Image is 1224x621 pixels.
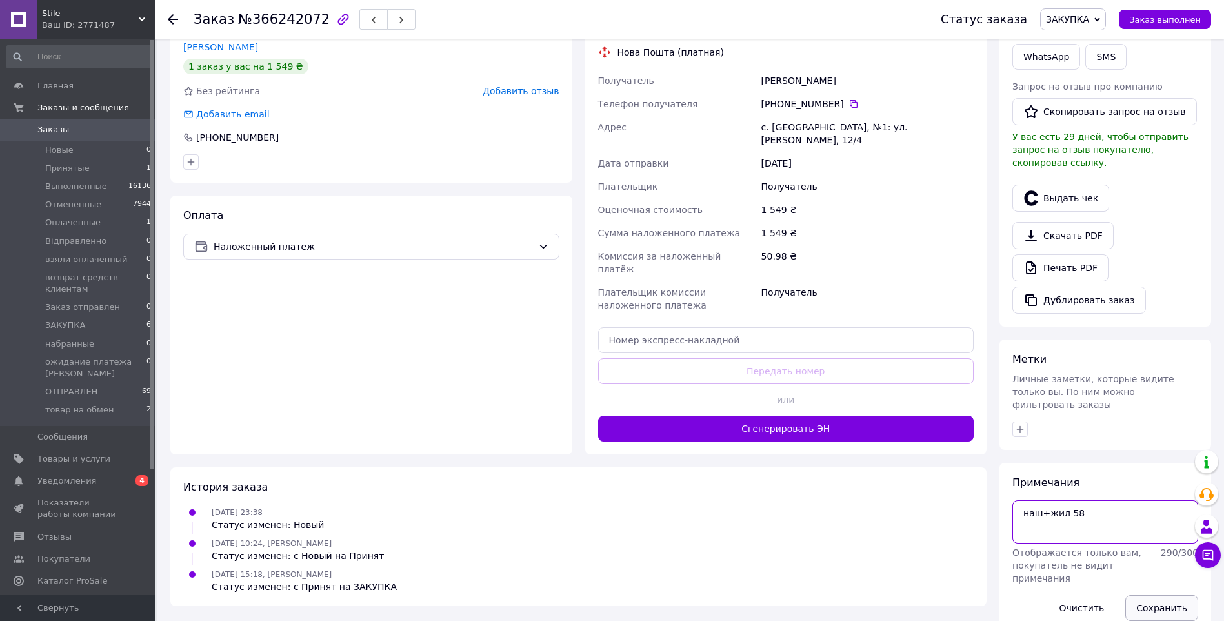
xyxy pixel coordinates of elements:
span: 0 [146,272,151,295]
span: Товары и услуги [37,453,110,465]
span: 7944 [133,199,151,210]
span: [DATE] 15:18, [PERSON_NAME] [212,570,332,579]
button: Заказ выполнен [1119,10,1211,29]
a: WhatsApp [1012,44,1080,70]
div: Добавить email [195,108,271,121]
input: Номер экспресс-накладной [598,327,974,353]
span: Каталог ProSale [37,575,107,587]
span: Комиссия за наложенный платёж [598,251,721,274]
span: ЗАКУПКА [1046,14,1089,25]
span: 0 [146,356,151,380]
span: взяли оплаченный [45,254,127,265]
div: Получатель [759,175,976,198]
span: Отображается только вам, покупатель не видит примечания [1012,547,1141,584]
span: Сумма наложенного платежа [598,228,741,238]
span: возврат средств клиентам [45,272,146,295]
span: Отмененные [45,199,101,210]
span: У вас есть 29 дней, чтобы отправить запрос на отзыв покупателю, скопировав ссылку. [1012,132,1189,168]
span: Добавить отзыв [483,86,559,96]
span: Заказ [194,12,234,27]
span: Заказ отправлен [45,301,120,313]
a: Печать PDF [1012,254,1109,281]
span: ОТПРАВЛЕН [45,386,97,398]
span: Сообщения [37,431,88,443]
span: Вiдправленно [45,236,106,247]
span: товар на обмен [45,404,114,416]
span: Показатели работы компании [37,497,119,520]
div: 1 заказ у вас на 1 549 ₴ [183,59,308,74]
span: Заказ выполнен [1129,15,1201,25]
span: 0 [146,145,151,156]
button: Сгенерировать ЭН [598,416,974,442]
span: ожидание платежа [PERSON_NAME] [45,356,146,380]
span: Личные заметки, которые видите только вы. По ним можно фильтровать заказы [1012,374,1174,410]
div: [PERSON_NAME] [759,69,976,92]
span: Запрос на отзыв про компанию [1012,81,1163,92]
span: Метки [1012,353,1047,365]
span: или [767,393,805,406]
span: 4 [135,475,148,486]
span: 6 [146,320,151,331]
textarea: наш+жил 58 [1012,500,1198,543]
button: Выдать чек [1012,185,1109,212]
span: 1 [146,163,151,174]
span: [DATE] 23:38 [212,508,263,517]
span: Примечания [1012,476,1079,489]
input: Поиск [6,45,152,68]
div: 50.98 ₴ [759,245,976,281]
span: 69 [142,386,151,398]
button: Дублировать заказ [1012,287,1146,314]
span: 0 [146,254,151,265]
span: Отзывы [37,531,72,543]
span: набранные [45,338,94,350]
div: 1 549 ₴ [759,198,976,221]
span: Выполненные [45,181,107,192]
div: Добавить email [182,108,271,121]
div: Статус изменен: Новый [212,518,324,531]
span: Оплаченные [45,217,101,229]
span: Принятые [45,163,90,174]
div: 1 549 ₴ [759,221,976,245]
span: ЗАКУПКА [45,320,85,331]
span: История заказа [183,481,268,493]
span: [DATE] 10:24, [PERSON_NAME] [212,539,332,548]
button: Очистить [1048,595,1116,621]
div: Нова Пошта (платная) [614,46,727,59]
span: 0 [146,301,151,313]
span: 2 [146,404,151,416]
span: 290 / 300 [1161,547,1198,558]
span: №366242072 [238,12,330,27]
span: Новые [45,145,74,156]
div: [DATE] [759,152,976,175]
a: [PERSON_NAME] [183,42,258,52]
span: Уведомления [37,475,96,487]
button: Сохранить [1125,595,1198,621]
button: Скопировать запрос на отзыв [1012,98,1197,125]
span: 0 [146,338,151,350]
span: Stile [42,8,139,19]
span: Дата отправки [598,158,669,168]
span: Плательщик комиссии наложенного платежа [598,287,707,310]
button: Чат с покупателем [1195,542,1221,568]
span: Заказы [37,124,69,136]
span: Наложенный платеж [214,239,533,254]
span: 1 [146,217,151,229]
div: Статус изменен: с Принят на ЗАКУПКА [212,580,397,593]
span: Телефон получателя [598,99,698,109]
span: Оценочная стоимость [598,205,703,215]
span: Адрес [598,122,627,132]
span: Заказы и сообщения [37,102,129,114]
div: [PHONE_NUMBER] [761,97,974,110]
div: Ваш ID: 2771487 [42,19,155,31]
div: Статус заказа [941,13,1027,26]
a: Скачать PDF [1012,222,1114,249]
span: Главная [37,80,74,92]
span: Покупатели [37,553,90,565]
span: Без рейтинга [196,86,260,96]
span: 16136 [128,181,151,192]
div: Вернуться назад [168,13,178,26]
div: Статус изменен: с Новый на Принят [212,549,384,562]
div: с. [GEOGRAPHIC_DATA], №1: ул. [PERSON_NAME], 12/4 [759,116,976,152]
button: SMS [1085,44,1127,70]
span: Плательщик [598,181,658,192]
